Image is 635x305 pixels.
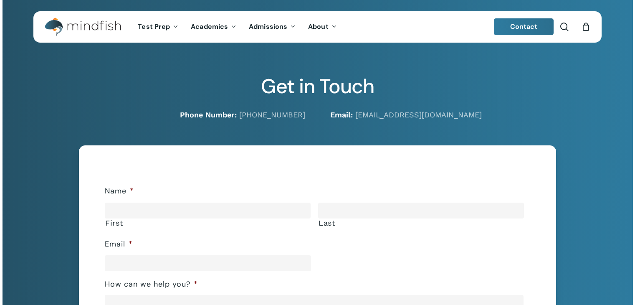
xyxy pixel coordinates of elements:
span: Test Prep [138,22,170,31]
a: Admissions [243,23,302,30]
label: First [105,219,311,227]
a: [PHONE_NUMBER] [239,110,305,119]
label: Email [105,239,133,249]
a: Academics [185,23,243,30]
label: Last [319,219,524,227]
span: Admissions [249,22,287,31]
span: Contact [510,22,538,31]
span: Academics [191,22,228,31]
nav: Main Menu [132,11,343,43]
a: [EMAIL_ADDRESS][DOMAIN_NAME] [355,110,482,119]
span: About [308,22,329,31]
header: Main Menu [33,11,602,43]
a: Test Prep [132,23,185,30]
h2: Get in Touch [33,74,602,99]
label: Name [105,186,134,196]
a: About [302,23,343,30]
strong: Phone Number: [180,110,237,119]
a: Contact [494,18,554,35]
label: How can we help you? [105,280,198,289]
strong: Email: [330,110,353,119]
